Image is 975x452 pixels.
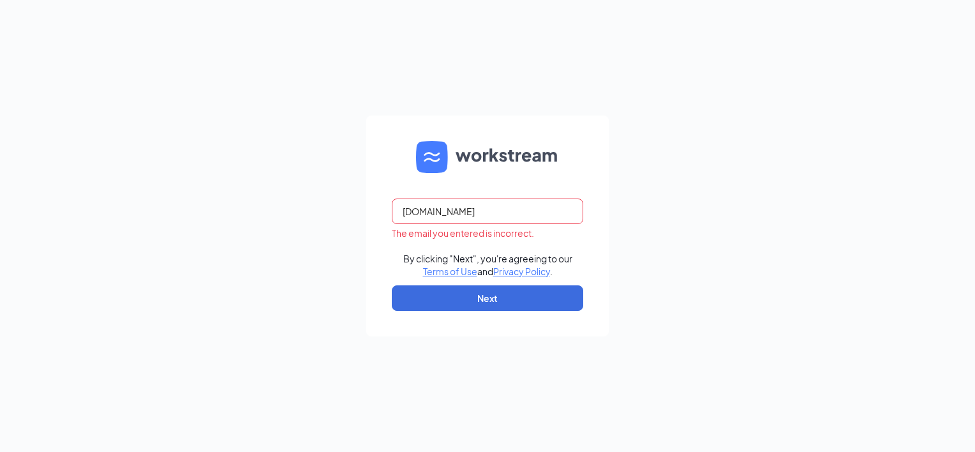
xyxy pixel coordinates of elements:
a: Terms of Use [423,266,477,277]
div: The email you entered is incorrect. [392,227,583,239]
a: Privacy Policy [493,266,550,277]
button: Next [392,285,583,311]
input: Email [392,199,583,224]
img: WS logo and Workstream text [416,141,559,173]
div: By clicking "Next", you're agreeing to our and . [403,252,572,278]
